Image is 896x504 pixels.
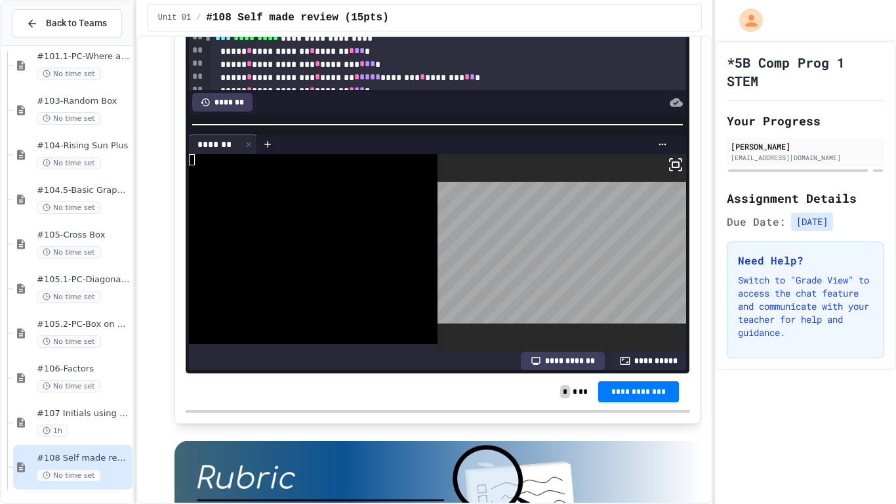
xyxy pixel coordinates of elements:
h3: Need Help? [738,253,873,268]
span: Unit 01 [158,12,191,23]
span: No time set [37,157,101,169]
span: No time set [37,246,101,259]
span: #107 Initials using shapes(11pts) [37,408,130,419]
span: #104.5-Basic Graphics Review [37,185,130,196]
span: #101.1-PC-Where am I? [37,51,130,62]
span: No time set [37,380,101,392]
span: #106-Factors [37,364,130,375]
span: 1h [37,425,68,437]
span: #108 Self made review (15pts) [206,10,388,26]
span: No time set [37,201,101,214]
span: No time set [37,112,101,125]
span: No time set [37,291,101,303]
span: Due Date: [727,214,786,230]
span: #103-Random Box [37,96,130,107]
p: Switch to "Grade View" to access the chat feature and communicate with your teacher for help and ... [738,274,873,339]
div: [PERSON_NAME] [731,140,880,152]
span: #105-Cross Box [37,230,130,241]
span: No time set [37,469,101,482]
span: #105.1-PC-Diagonal line [37,274,130,285]
span: #108 Self made review (15pts) [37,453,130,464]
h2: Your Progress [727,112,884,130]
button: Back to Teams [12,9,122,37]
span: #105.2-PC-Box on Box [37,319,130,330]
span: No time set [37,335,101,348]
span: #104-Rising Sun Plus [37,140,130,152]
h2: Assignment Details [727,189,884,207]
div: [EMAIL_ADDRESS][DOMAIN_NAME] [731,153,880,163]
span: No time set [37,68,101,80]
span: / [196,12,201,23]
h1: *5B Comp Prog 1 STEM [727,53,884,90]
div: My Account [725,5,766,35]
span: Back to Teams [46,16,107,30]
span: [DATE] [791,213,833,231]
